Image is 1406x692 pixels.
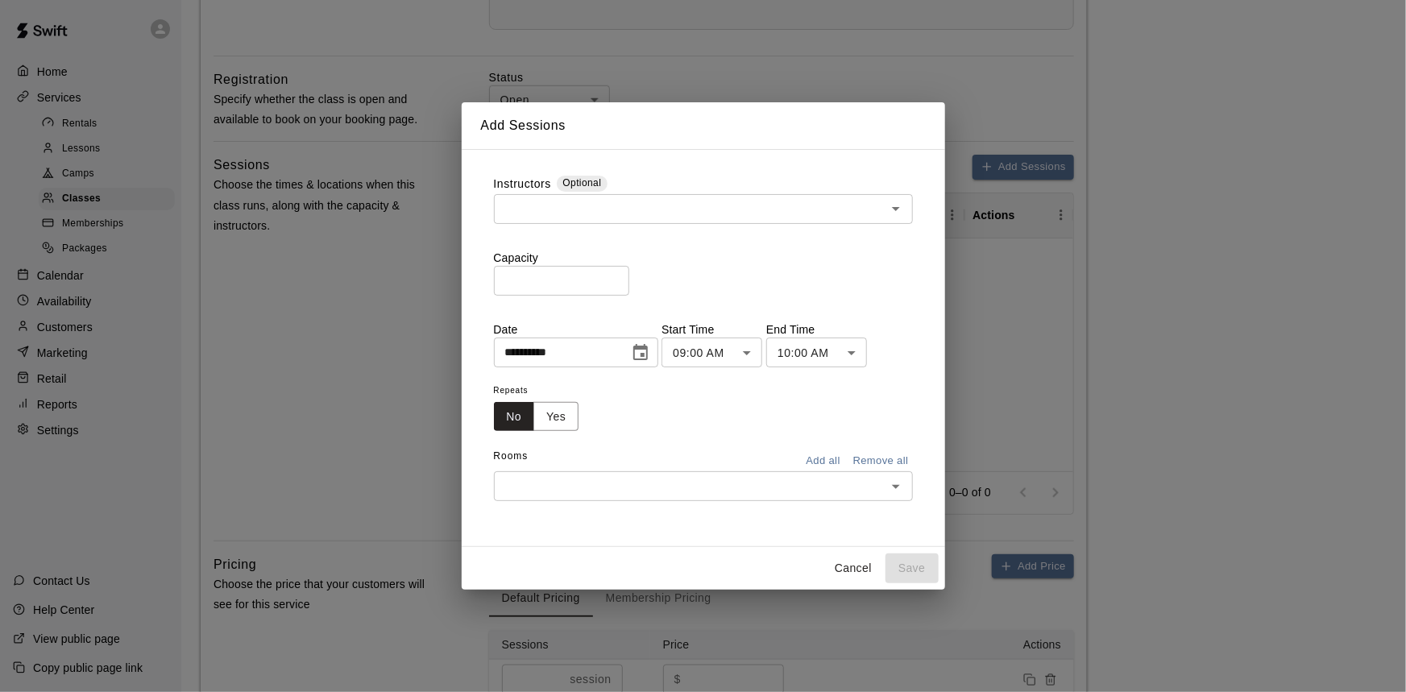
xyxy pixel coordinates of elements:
label: Instructors [494,176,552,194]
p: Capacity [494,250,913,266]
button: Choose date, selected date is Oct 9, 2025 [624,337,657,369]
div: 09:00 AM [662,338,762,367]
span: Rooms [494,450,529,462]
button: Remove all [849,449,913,474]
p: Date [494,321,658,338]
button: Cancel [827,553,879,583]
div: outlined button group [494,402,579,432]
button: Add all [798,449,849,474]
p: Start Time [662,321,762,338]
button: Yes [533,402,579,432]
p: End Time [766,321,867,338]
span: Repeats [494,380,592,402]
button: Open [885,475,907,498]
button: Open [885,197,907,220]
div: 10:00 AM [766,338,867,367]
span: Optional [563,177,602,189]
button: No [494,402,535,432]
h2: Add Sessions [462,102,945,149]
